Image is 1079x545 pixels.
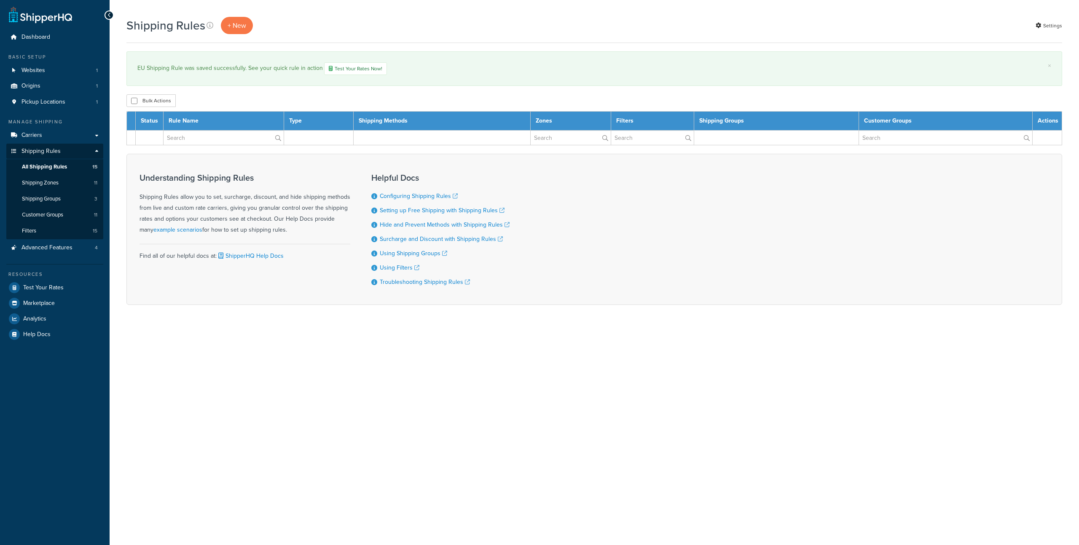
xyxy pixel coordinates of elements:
[96,67,98,74] span: 1
[140,244,350,262] div: Find all of our helpful docs at:
[6,207,103,223] a: Customer Groups 11
[380,192,458,200] a: Configuring Shipping Rules
[9,6,72,23] a: ShipperHQ Home
[94,195,97,203] span: 3
[6,175,103,191] a: Shipping Zones 11
[6,240,103,256] a: Advanced Features 4
[380,235,503,243] a: Surcharge and Discount with Shipping Rules
[140,173,350,235] div: Shipping Rules allow you to set, surcharge, discount, and hide shipping methods from live and cus...
[22,211,63,219] span: Customer Groups
[6,94,103,110] a: Pickup Locations 1
[1048,62,1051,69] a: ×
[380,206,505,215] a: Setting up Free Shipping with Shipping Rules
[6,63,103,78] li: Websites
[23,300,55,307] span: Marketplace
[21,148,61,155] span: Shipping Rules
[6,144,103,240] li: Shipping Rules
[21,83,40,90] span: Origins
[23,315,46,323] span: Analytics
[126,17,205,34] h1: Shipping Rules
[6,223,103,239] li: Filters
[6,296,103,311] a: Marketplace
[380,220,510,229] a: Hide and Prevent Methods with Shipping Rules
[21,132,42,139] span: Carriers
[6,94,103,110] li: Pickup Locations
[22,163,67,171] span: All Shipping Rules
[6,271,103,278] div: Resources
[96,99,98,106] span: 1
[23,331,51,338] span: Help Docs
[21,34,50,41] span: Dashboard
[6,311,103,326] a: Analytics
[21,67,45,74] span: Websites
[94,211,97,219] span: 11
[6,191,103,207] a: Shipping Groups 3
[22,227,36,235] span: Filters
[6,240,103,256] li: Advanced Features
[371,173,510,182] h3: Helpful Docs
[353,112,531,131] th: Shipping Methods
[6,223,103,239] a: Filters 15
[6,207,103,223] li: Customer Groups
[23,284,64,291] span: Test Your Rates
[380,249,447,258] a: Using Shipping Groups
[93,227,97,235] span: 15
[92,163,97,171] span: 15
[1033,112,1062,131] th: Actions
[6,63,103,78] a: Websites 1
[6,280,103,295] a: Test Your Rates
[6,144,103,159] a: Shipping Rules
[859,131,1032,145] input: Search
[96,83,98,90] span: 1
[6,118,103,126] div: Manage Shipping
[153,225,202,234] a: example scenarios
[140,173,350,182] h3: Understanding Shipping Rules
[284,112,353,131] th: Type
[531,131,611,145] input: Search
[859,112,1033,131] th: Customer Groups
[531,112,611,131] th: Zones
[221,17,253,34] a: + New
[95,244,98,251] span: 4
[6,327,103,342] a: Help Docs
[22,179,59,187] span: Shipping Zones
[6,78,103,94] li: Origins
[137,62,1051,75] div: EU Shipping Rule was saved successfully. See your quick rule in action
[1036,20,1062,32] a: Settings
[6,159,103,175] li: All Shipping Rules
[324,62,387,75] a: Test Your Rates Now!
[611,112,694,131] th: Filters
[22,195,61,203] span: Shipping Groups
[6,159,103,175] a: All Shipping Rules 15
[6,191,103,207] li: Shipping Groups
[164,131,284,145] input: Search
[6,53,103,61] div: Basic Setup
[611,131,694,145] input: Search
[228,21,246,30] span: + New
[94,179,97,187] span: 11
[694,112,859,131] th: Shipping Groups
[164,112,284,131] th: Rule Name
[380,278,470,286] a: Troubleshooting Shipping Rules
[217,251,284,260] a: ShipperHQ Help Docs
[21,244,72,251] span: Advanced Features
[21,99,65,106] span: Pickup Locations
[380,263,419,272] a: Using Filters
[6,78,103,94] a: Origins 1
[6,175,103,191] li: Shipping Zones
[136,112,164,131] th: Status
[126,94,176,107] button: Bulk Actions
[6,29,103,45] a: Dashboard
[6,128,103,143] a: Carriers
